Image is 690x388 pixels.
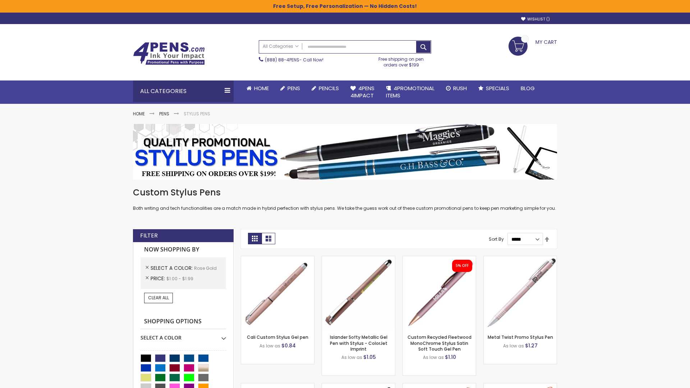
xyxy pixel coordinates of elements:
[194,265,217,271] span: Rose Gold
[403,256,476,329] img: Custom Recycled Fleetwood MonoChrome Stylus Satin Soft Touch Gel Pen-Rose Gold
[151,264,194,272] span: Select A Color
[322,256,395,262] a: Islander Softy Metallic Gel Pen with Stylus - ColorJet Imprint-Rose Gold
[319,84,339,92] span: Pencils
[148,295,169,301] span: Clear All
[265,57,323,63] span: - Call Now!
[133,124,557,180] img: Stylus Pens
[515,80,540,96] a: Blog
[440,80,473,96] a: Rush
[486,84,509,92] span: Specials
[341,354,362,360] span: As low as
[275,80,306,96] a: Pens
[241,80,275,96] a: Home
[140,232,158,240] strong: Filter
[473,80,515,96] a: Specials
[306,80,345,96] a: Pencils
[330,334,387,352] a: Islander Softy Metallic Gel Pen with Stylus - ColorJet Imprint
[254,84,269,92] span: Home
[265,57,299,63] a: (888) 88-4PENS
[241,256,314,329] img: Cali Custom Stylus Gel pen-Rose Gold
[133,42,205,65] img: 4Pens Custom Pens and Promotional Products
[423,354,444,360] span: As low as
[247,334,308,340] a: Cali Custom Stylus Gel pen
[350,84,374,99] span: 4Pens 4impact
[503,343,524,349] span: As low as
[525,342,538,349] span: $1.27
[141,242,226,257] strong: Now Shopping by
[484,256,557,329] img: Metal Twist Promo Stylus Pen-Rose gold
[445,354,456,361] span: $1.10
[521,84,535,92] span: Blog
[380,80,440,104] a: 4PROMOTIONALITEMS
[371,54,432,68] div: Free shipping on pen orders over $199
[184,111,210,117] strong: Stylus Pens
[133,80,234,102] div: All Categories
[345,80,380,104] a: 4Pens4impact
[159,111,169,117] a: Pens
[151,275,166,282] span: Price
[141,314,226,329] strong: Shopping Options
[363,354,376,361] span: $1.05
[456,263,469,268] div: 5% OFF
[287,84,300,92] span: Pens
[144,293,173,303] a: Clear All
[403,256,476,262] a: Custom Recycled Fleetwood MonoChrome Stylus Satin Soft Touch Gel Pen-Rose Gold
[484,256,557,262] a: Metal Twist Promo Stylus Pen-Rose gold
[489,236,504,242] label: Sort By
[408,334,471,352] a: Custom Recycled Fleetwood MonoChrome Stylus Satin Soft Touch Gel Pen
[248,233,262,244] strong: Grid
[241,256,314,262] a: Cali Custom Stylus Gel pen-Rose Gold
[386,84,434,99] span: 4PROMOTIONAL ITEMS
[259,41,302,52] a: All Categories
[141,329,226,341] div: Select A Color
[133,187,557,212] div: Both writing and tech functionalities are a match made in hybrid perfection with stylus pens. We ...
[166,276,193,282] span: $1.00 - $1.99
[488,334,553,340] a: Metal Twist Promo Stylus Pen
[521,17,550,22] a: Wishlist
[281,342,296,349] span: $0.84
[259,343,280,349] span: As low as
[133,111,145,117] a: Home
[133,187,557,198] h1: Custom Stylus Pens
[322,256,395,329] img: Islander Softy Metallic Gel Pen with Stylus - ColorJet Imprint-Rose Gold
[453,84,467,92] span: Rush
[263,43,299,49] span: All Categories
